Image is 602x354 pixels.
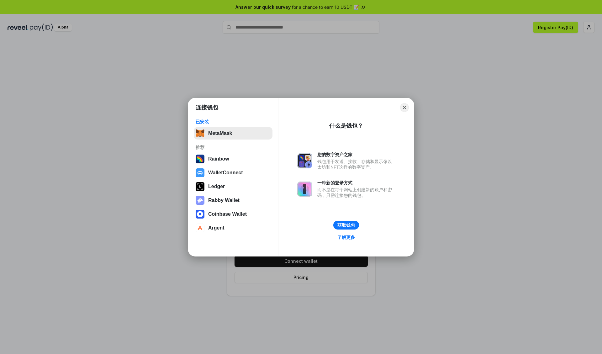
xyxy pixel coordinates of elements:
[194,127,272,140] button: MetaMask
[196,129,204,138] img: svg+xml,%3Csvg%20fill%3D%22none%22%20height%3D%2233%22%20viewBox%3D%220%200%2035%2033%22%20width%...
[194,194,272,207] button: Rabby Wallet
[208,211,247,217] div: Coinbase Wallet
[196,210,204,219] img: svg+xml,%3Csvg%20width%3D%2228%22%20height%3D%2228%22%20viewBox%3D%220%200%2028%2028%22%20fill%3D...
[317,180,395,186] div: 一种新的登录方式
[194,166,272,179] button: WalletConnect
[196,145,271,150] div: 推荐
[208,198,240,203] div: Rabby Wallet
[208,225,224,231] div: Argent
[297,153,312,168] img: svg+xml,%3Csvg%20xmlns%3D%22http%3A%2F%2Fwww.w3.org%2F2000%2Fsvg%22%20fill%3D%22none%22%20viewBox...
[196,104,218,111] h1: 连接钱包
[317,159,395,170] div: 钱包用于发送、接收、存储和显示像以太坊和NFT这样的数字资产。
[194,180,272,193] button: Ledger
[337,222,355,228] div: 获取钱包
[337,235,355,240] div: 了解更多
[208,156,229,162] div: Rainbow
[194,222,272,234] button: Argent
[208,184,225,189] div: Ledger
[400,103,409,112] button: Close
[196,155,204,163] img: svg+xml,%3Csvg%20width%3D%22120%22%20height%3D%22120%22%20viewBox%3D%220%200%20120%20120%22%20fil...
[334,233,359,241] a: 了解更多
[329,122,363,129] div: 什么是钱包？
[317,187,395,198] div: 而不是在每个网站上创建新的账户和密码，只需连接您的钱包。
[208,130,232,136] div: MetaMask
[196,119,271,124] div: 已安装
[196,224,204,232] img: svg+xml,%3Csvg%20width%3D%2228%22%20height%3D%2228%22%20viewBox%3D%220%200%2028%2028%22%20fill%3D...
[194,208,272,220] button: Coinbase Wallet
[297,182,312,197] img: svg+xml,%3Csvg%20xmlns%3D%22http%3A%2F%2Fwww.w3.org%2F2000%2Fsvg%22%20fill%3D%22none%22%20viewBox...
[196,182,204,191] img: svg+xml,%3Csvg%20xmlns%3D%22http%3A%2F%2Fwww.w3.org%2F2000%2Fsvg%22%20width%3D%2228%22%20height%3...
[333,221,359,230] button: 获取钱包
[196,196,204,205] img: svg+xml,%3Csvg%20xmlns%3D%22http%3A%2F%2Fwww.w3.org%2F2000%2Fsvg%22%20fill%3D%22none%22%20viewBox...
[194,153,272,165] button: Rainbow
[208,170,243,176] div: WalletConnect
[317,152,395,157] div: 您的数字资产之家
[196,168,204,177] img: svg+xml,%3Csvg%20width%3D%2228%22%20height%3D%2228%22%20viewBox%3D%220%200%2028%2028%22%20fill%3D...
